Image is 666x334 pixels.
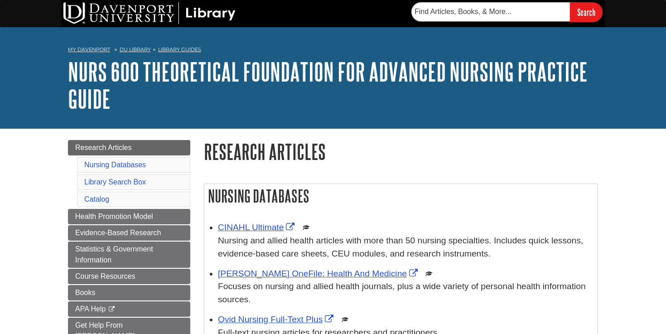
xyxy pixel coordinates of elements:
a: Link opens in new window [218,315,336,324]
a: Library Guides [158,46,201,53]
form: Searches DU Library's articles, books, and more [411,2,603,22]
img: Scholarly or Peer Reviewed [425,270,433,277]
a: Link opens in new window [218,223,297,232]
a: Books [68,285,190,300]
a: NURS 600 Theoretical Foundation for Advanced Nursing Practice Guide [68,58,588,113]
a: DU Library [120,46,151,53]
span: Evidence-Based Research [75,229,161,237]
a: Library Search Box [84,178,146,186]
img: DU Library [63,2,236,24]
i: This link opens in a new window [108,306,116,312]
input: Find Articles, Books, & More... [411,2,570,21]
a: Catalog [84,195,109,203]
h1: Research Articles [204,140,598,163]
a: APA Help [68,301,190,317]
nav: breadcrumb [68,44,598,58]
a: My Davenport [68,46,110,53]
img: Scholarly or Peer Reviewed [342,316,349,323]
input: Search [570,2,603,22]
span: Research Articles [75,144,132,151]
span: Books [75,289,95,296]
a: Research Articles [68,140,190,155]
a: Nursing Databases [84,161,146,169]
a: Statistics & Government Information [68,242,190,268]
a: Link opens in new window [218,269,420,278]
p: Focuses on nursing and allied health journals, plus a wide variety of personal health information... [218,280,593,306]
img: Scholarly or Peer Reviewed [303,224,310,231]
a: Evidence-Based Research [68,225,190,241]
span: Health Promotion Model [75,213,153,220]
span: Statistics & Government Information [75,245,153,264]
p: Nursing and allied health articles with more than 50 nursing specialties. Includes quick lessons,... [218,234,593,261]
a: Course Resources [68,269,190,284]
a: Health Promotion Model [68,209,190,224]
span: Course Resources [75,272,135,280]
h2: Nursing Databases [204,184,598,208]
span: APA Help [75,305,106,313]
